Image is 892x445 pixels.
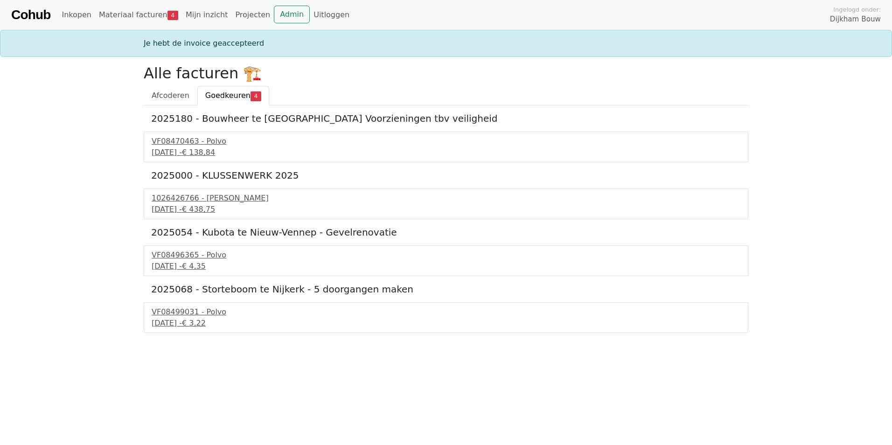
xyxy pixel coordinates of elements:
h5: 2025180 - Bouwheer te [GEOGRAPHIC_DATA] Voorzieningen tbv veiligheid [151,113,741,124]
span: 4 [167,11,178,20]
a: VF08499031 - Polvo[DATE] -€ 3,22 [152,306,740,329]
a: Admin [274,6,310,23]
span: € 438,75 [182,205,215,214]
a: Goedkeuren4 [197,86,269,105]
span: 4 [251,91,261,101]
div: [DATE] - [152,147,740,158]
div: Je hebt de invoice geaccepteerd [138,38,754,49]
a: Cohub [11,4,50,26]
span: € 3,22 [182,319,206,327]
a: VF08470463 - Polvo[DATE] -€ 138,84 [152,136,740,158]
a: Projecten [231,6,274,24]
a: VF08496365 - Polvo[DATE] -€ 4,35 [152,250,740,272]
div: VF08470463 - Polvo [152,136,740,147]
a: Afcoderen [144,86,197,105]
h5: 2025068 - Storteboom te Nijkerk - 5 doorgangen maken [151,284,741,295]
span: Goedkeuren [205,91,251,100]
span: Ingelogd onder: [833,5,881,14]
div: VF08496365 - Polvo [152,250,740,261]
div: [DATE] - [152,204,740,215]
div: 1026426766 - [PERSON_NAME] [152,193,740,204]
h5: 2025000 - KLUSSENWERK 2025 [151,170,741,181]
span: Dijkham Bouw [830,14,881,25]
a: Materiaal facturen4 [95,6,182,24]
a: Inkopen [58,6,95,24]
h2: Alle facturen 🏗️ [144,64,748,82]
a: 1026426766 - [PERSON_NAME][DATE] -€ 438,75 [152,193,740,215]
div: VF08499031 - Polvo [152,306,740,318]
span: Afcoderen [152,91,189,100]
a: Mijn inzicht [182,6,232,24]
div: [DATE] - [152,318,740,329]
a: Uitloggen [310,6,353,24]
span: € 138,84 [182,148,215,157]
span: € 4,35 [182,262,206,271]
div: [DATE] - [152,261,740,272]
h5: 2025054 - Kubota te Nieuw-Vennep - Gevelrenovatie [151,227,741,238]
